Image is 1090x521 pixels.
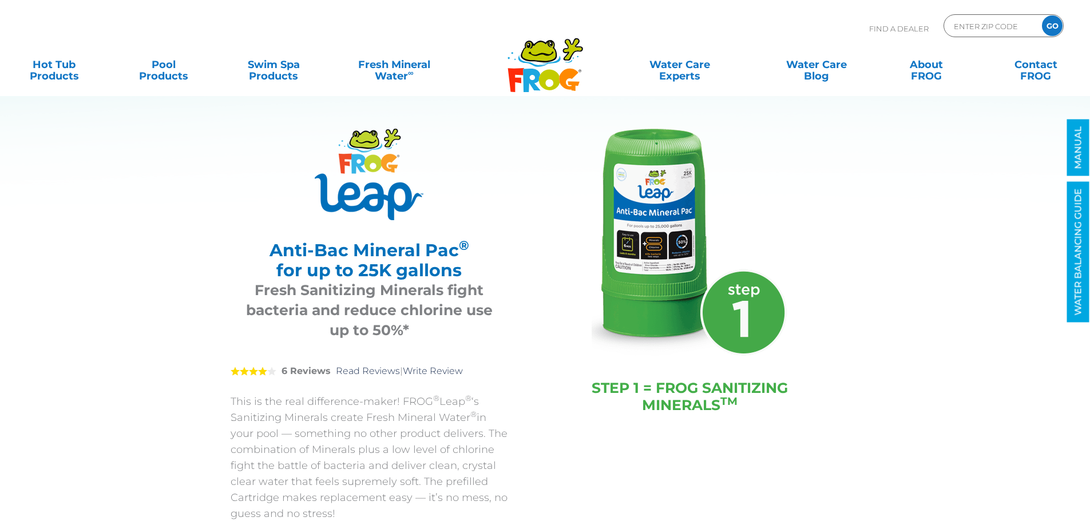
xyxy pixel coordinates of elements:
h2: Anti-Bac Mineral Pac for up to 25K gallons [245,240,494,280]
p: Find A Dealer [869,14,929,43]
div: | [231,349,508,393]
a: Water CareBlog [774,53,859,76]
sup: ® [465,393,471,403]
a: Swim SpaProducts [231,53,316,76]
span: 4 [231,367,267,376]
a: Hot TubProducts [11,53,97,76]
sup: ® [459,237,469,253]
a: AboutFROG [883,53,969,76]
h3: Fresh Sanitizing Minerals fight bacteria and reduce chlorine use up to 50%* [245,280,494,340]
strong: 6 Reviews [282,365,331,376]
sup: ® [470,409,477,419]
a: MANUAL [1067,120,1089,176]
img: Frog Products Logo [501,23,589,93]
a: Fresh MineralWater∞ [340,53,447,76]
input: GO [1042,15,1063,36]
a: Write Review [403,365,463,376]
a: PoolProducts [121,53,207,76]
sup: TM [720,395,738,408]
sup: ∞ [408,68,414,77]
a: WATER BALANCING GUIDE [1067,182,1089,323]
sup: ® [433,393,439,403]
a: Water CareExperts [611,53,749,76]
img: Product Logo [315,129,423,220]
h4: STEP 1 = FROG SANITIZING MINERALS [580,379,800,413]
a: Read Reviews [336,365,400,376]
a: ContactFROG [993,53,1079,76]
